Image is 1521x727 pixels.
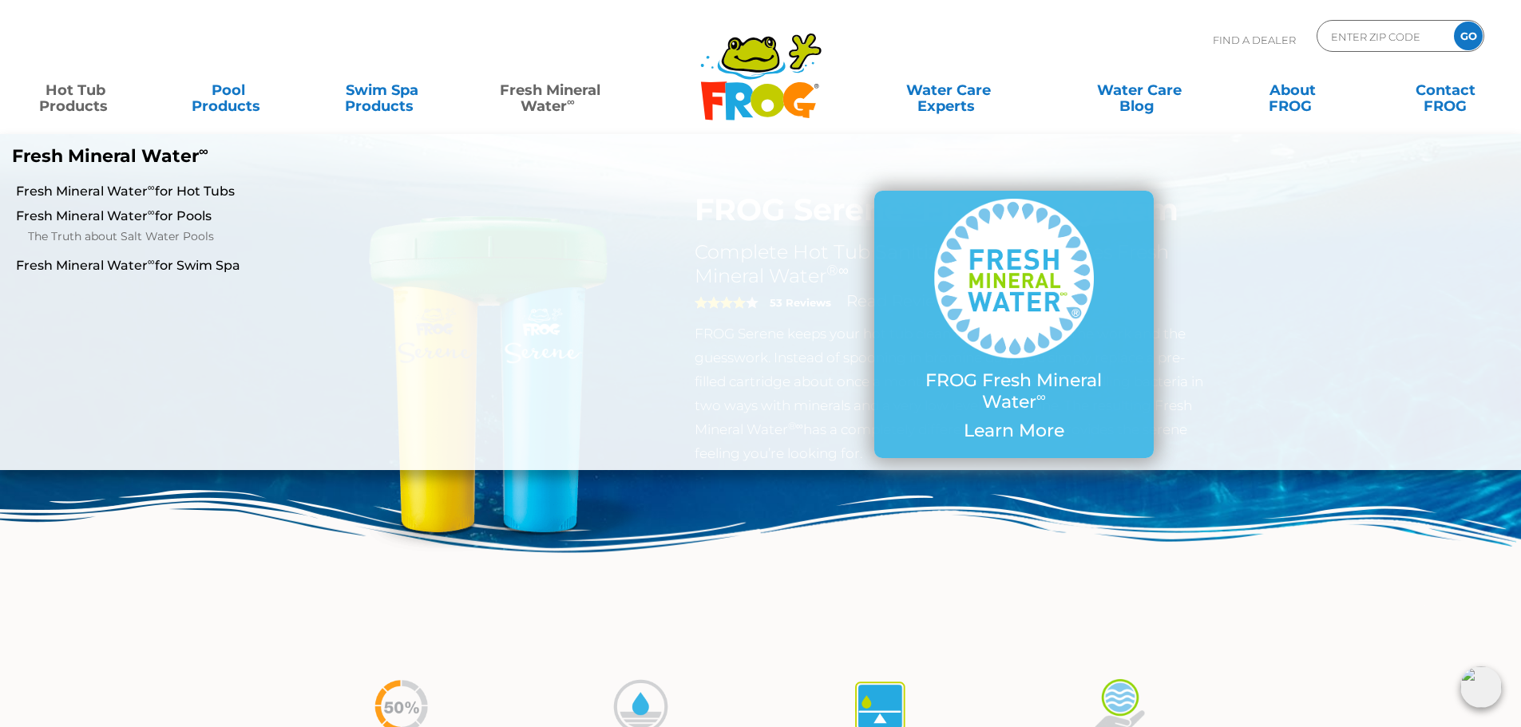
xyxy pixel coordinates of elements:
a: Fresh Mineral Water∞for Swim Spa [16,257,507,275]
sup: ∞ [148,255,155,267]
a: ContactFROG [1386,74,1505,106]
sup: ∞ [567,95,575,108]
a: The Truth about Salt Water Pools [28,227,507,247]
p: Fresh Mineral Water [12,146,622,167]
a: Fresh Mineral Water∞for Hot Tubs [16,183,507,200]
a: AboutFROG [1233,74,1352,106]
a: Fresh Mineral Water∞for Pools [16,207,507,225]
a: Water CareBlog [1079,74,1198,106]
a: Water CareExperts [852,74,1045,106]
img: openIcon [1460,666,1502,708]
sup: ∞ [1036,389,1046,405]
p: Learn More [906,421,1122,441]
a: Swim SpaProducts [323,74,442,106]
p: Find A Dealer [1213,20,1296,60]
input: Zip Code Form [1329,25,1437,48]
input: GO [1454,22,1483,50]
a: Hot TubProducts [16,74,135,106]
sup: ∞ [148,181,155,193]
a: PoolProducts [169,74,288,106]
sup: ∞ [148,206,155,218]
sup: ∞ [199,143,208,159]
a: FROG Fresh Mineral Water∞ Learn More [906,199,1122,449]
a: Fresh MineralWater∞ [475,74,624,106]
p: FROG Fresh Mineral Water [906,370,1122,413]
